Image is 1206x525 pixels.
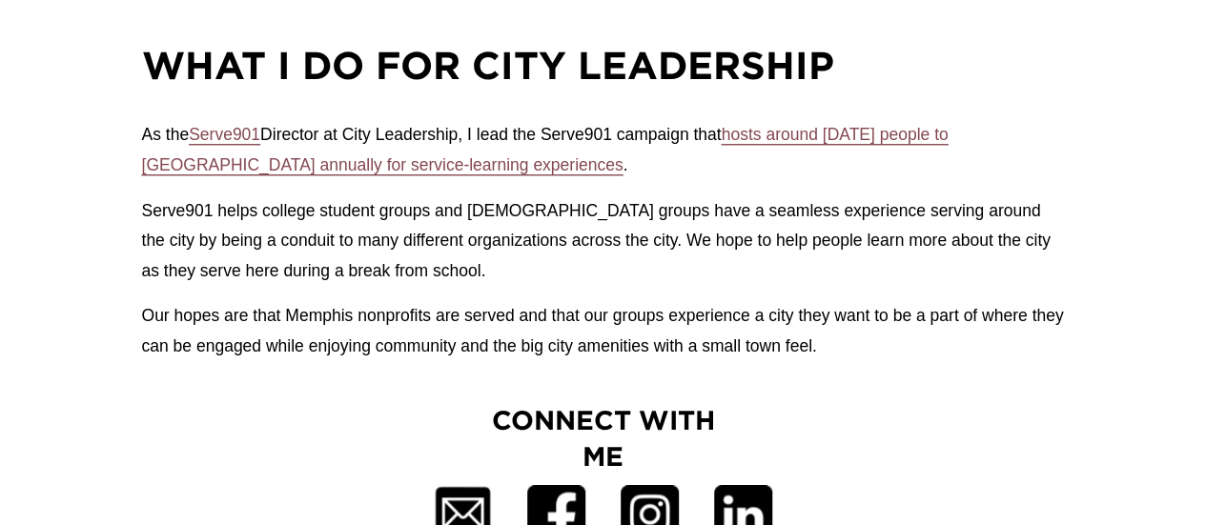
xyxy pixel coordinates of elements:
a: Serve901 [189,125,260,144]
h2: What I do for city Leadership [141,40,1064,91]
p: Our hopes are that Memphis nonprofits are served and that our groups experience a city they want ... [141,301,1064,361]
p: As the Director at City Leadership, I lead the Serve901 campaign that . [141,120,1064,180]
a: hosts around [DATE] people to [GEOGRAPHIC_DATA] annually for service-learning experiences [141,125,948,174]
h3: CONNECT WITH ME [468,402,738,475]
p: Serve901 helps college student groups and [DEMOGRAPHIC_DATA] groups have a seamless experience se... [141,196,1064,287]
